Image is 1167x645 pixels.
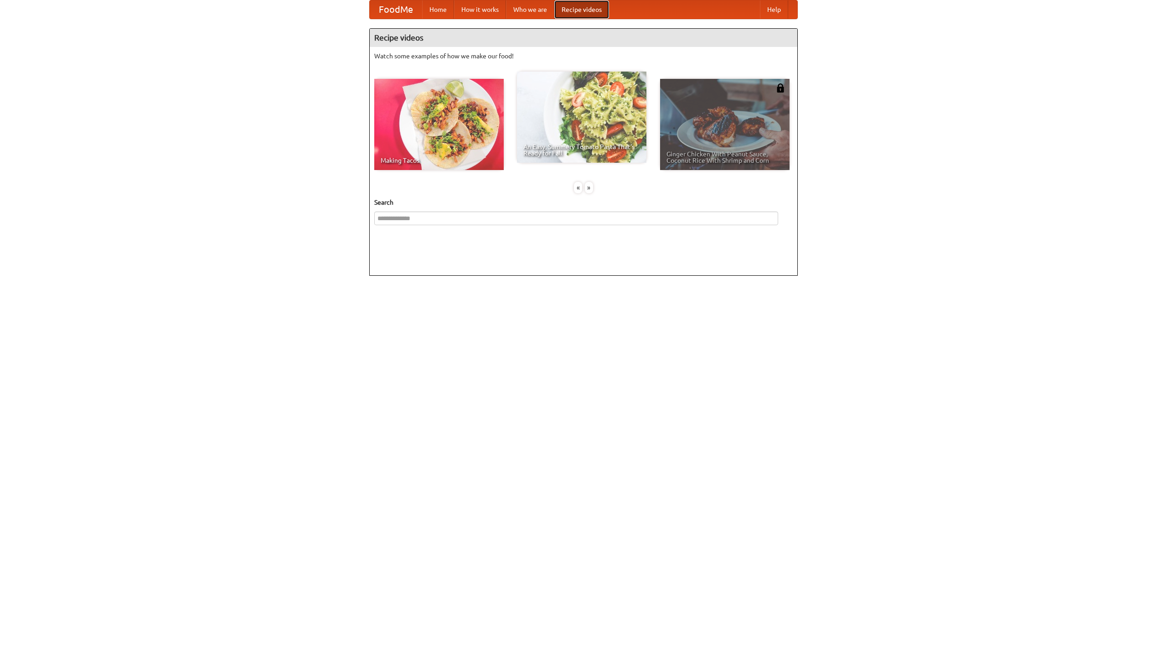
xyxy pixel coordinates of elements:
a: An Easy, Summery Tomato Pasta That's Ready for Fall [517,72,646,163]
div: « [574,182,582,193]
h5: Search [374,198,793,207]
div: » [585,182,593,193]
a: Home [422,0,454,19]
p: Watch some examples of how we make our food! [374,52,793,61]
span: An Easy, Summery Tomato Pasta That's Ready for Fall [523,144,640,156]
a: Who we are [506,0,554,19]
a: How it works [454,0,506,19]
a: Making Tacos [374,79,504,170]
a: Help [760,0,788,19]
h4: Recipe videos [370,29,797,47]
img: 483408.png [776,83,785,93]
a: Recipe videos [554,0,609,19]
span: Making Tacos [381,157,497,164]
a: FoodMe [370,0,422,19]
